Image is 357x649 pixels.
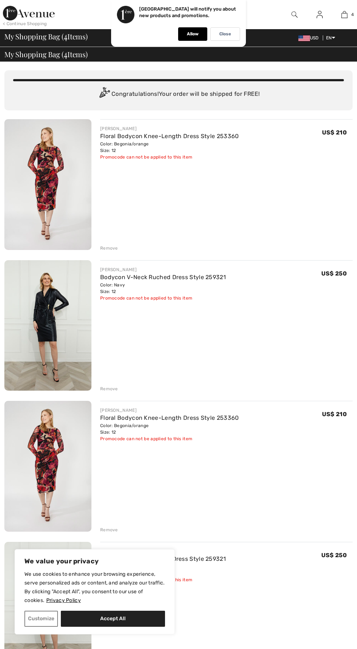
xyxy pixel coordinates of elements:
p: Close [219,31,231,37]
button: Customize [24,611,58,627]
span: 4 [64,49,67,58]
span: 4 [64,31,67,40]
span: US$ 210 [322,411,347,418]
div: Promocode can not be applied to this item [100,154,239,160]
a: Floral Bodycon Knee-Length Dress Style 253360 [100,414,239,421]
iframe: Opens a widget where you can find more information [311,627,350,645]
span: EN [326,35,335,40]
span: 4 [351,11,354,18]
div: We value your privacy [15,549,175,634]
div: [PERSON_NAME] [100,407,239,414]
div: Color: Navy Size: 12 [100,282,226,295]
a: Floral Bodycon Knee-Length Dress Style 253360 [100,133,239,140]
div: Remove [100,245,118,251]
div: Promocode can not be applied to this item [100,295,226,301]
div: Remove [100,386,118,392]
span: My Shopping Bag ( Items) [4,33,88,40]
div: [PERSON_NAME] [100,548,226,555]
p: We value your privacy [24,557,165,566]
img: Floral Bodycon Knee-Length Dress Style 253360 [4,401,91,532]
img: My Bag [341,10,348,19]
div: [PERSON_NAME] [100,125,239,132]
img: US Dollar [298,35,310,41]
img: 1ère Avenue [3,6,55,20]
p: Allow [187,31,199,37]
img: search the website [291,10,298,19]
div: Color: Begonia/orange Size: 12 [100,141,239,154]
img: Floral Bodycon Knee-Length Dress Style 253360 [4,119,91,250]
p: [GEOGRAPHIC_DATA] will notify you about new products and promotions. [139,6,236,18]
div: Congratulations! Your order will be shipped for FREE! [13,87,344,102]
a: Sign In [311,10,329,19]
a: 4 [332,10,357,19]
button: Accept All [61,611,165,627]
div: < Continue Shopping [3,20,47,27]
p: We use cookies to enhance your browsing experience, serve personalized ads or content, and analyz... [24,570,165,605]
span: US$ 250 [321,552,347,559]
div: Color: Begonia/orange Size: 12 [100,422,239,435]
a: Privacy Policy [46,597,81,604]
a: Bodycon V-Neck Ruched Dress Style 259321 [100,274,226,281]
span: US$ 210 [322,129,347,136]
div: Remove [100,527,118,533]
span: US$ 250 [321,270,347,277]
img: My Info [317,10,323,19]
img: Bodycon V-Neck Ruched Dress Style 259321 [4,260,91,391]
span: My Shopping Bag ( Items) [4,51,88,58]
span: USD [298,35,322,40]
img: Congratulation2.svg [97,87,111,102]
div: [PERSON_NAME] [100,266,226,273]
div: Promocode can not be applied to this item [100,435,239,442]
